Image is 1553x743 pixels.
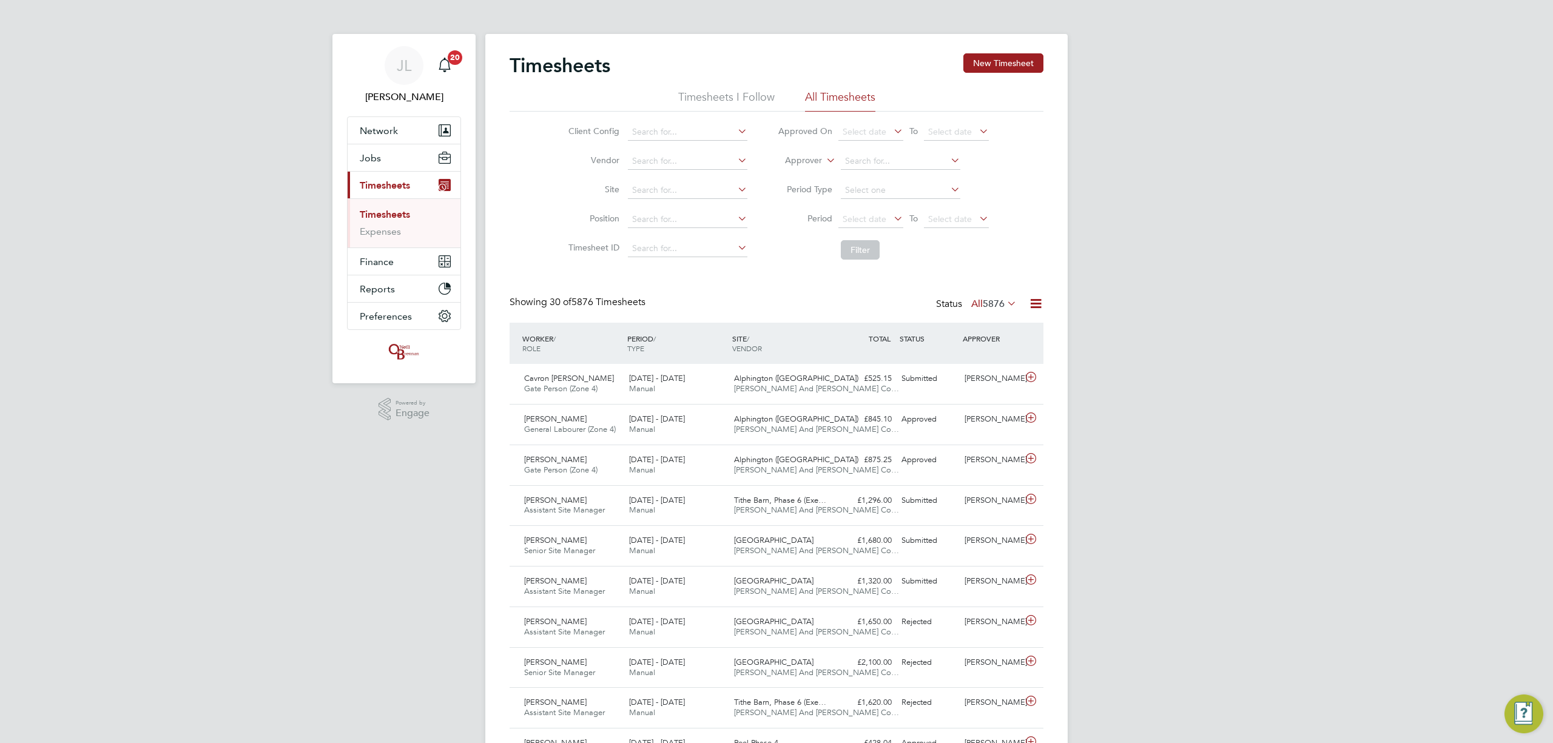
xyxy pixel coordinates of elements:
span: Tithe Barn, Phase 6 (Exe… [734,697,826,707]
span: Alphington ([GEOGRAPHIC_DATA]) [734,373,858,383]
span: [PERSON_NAME] And [PERSON_NAME] Co… [734,545,899,556]
span: Reports [360,283,395,295]
span: Manual [629,505,655,515]
label: Vendor [565,155,619,166]
span: Gate Person (Zone 4) [524,383,598,394]
label: Position [565,213,619,224]
span: [PERSON_NAME] And [PERSON_NAME] Co… [734,667,899,677]
span: ROLE [522,343,541,353]
a: Go to home page [347,342,461,361]
span: / [653,334,656,343]
div: Rejected [897,693,960,713]
span: Manual [629,545,655,556]
div: [PERSON_NAME] [960,693,1023,713]
div: Timesheets [348,198,460,247]
span: Select date [843,213,886,224]
span: Assistant Site Manager [524,505,605,515]
div: £1,620.00 [834,693,897,713]
span: [DATE] - [DATE] [629,697,685,707]
span: Manual [629,707,655,718]
button: Network [348,117,460,144]
span: / [553,334,556,343]
div: STATUS [897,328,960,349]
span: Senior Site Manager [524,545,595,556]
span: [PERSON_NAME] [524,576,587,586]
div: [PERSON_NAME] [960,450,1023,470]
button: Filter [841,240,880,260]
a: Powered byEngage [379,398,430,421]
div: [PERSON_NAME] [960,531,1023,551]
div: [PERSON_NAME] [960,491,1023,511]
div: [PERSON_NAME] [960,571,1023,591]
div: £845.10 [834,409,897,429]
span: Select date [928,126,972,137]
div: Submitted [897,531,960,551]
div: Submitted [897,571,960,591]
span: 20 [448,50,462,65]
div: Submitted [897,491,960,511]
div: WORKER [519,328,624,359]
span: Alphington ([GEOGRAPHIC_DATA]) [734,454,858,465]
span: [DATE] - [DATE] [629,576,685,586]
span: Jobs [360,152,381,164]
span: Gate Person (Zone 4) [524,465,598,475]
span: [PERSON_NAME] And [PERSON_NAME] Co… [734,383,899,394]
span: Timesheets [360,180,410,191]
div: £875.25 [834,450,897,470]
span: [DATE] - [DATE] [629,657,685,667]
a: JL[PERSON_NAME] [347,46,461,104]
div: [PERSON_NAME] [960,409,1023,429]
span: VENDOR [732,343,762,353]
button: Preferences [348,303,460,329]
span: Finance [360,256,394,267]
nav: Main navigation [332,34,476,383]
div: Approved [897,409,960,429]
div: Submitted [897,369,960,389]
span: [GEOGRAPHIC_DATA] [734,535,814,545]
span: Assistant Site Manager [524,586,605,596]
input: Search for... [628,211,747,228]
label: All [971,298,1017,310]
span: Select date [928,213,972,224]
label: Approved On [778,126,832,136]
span: Senior Site Manager [524,667,595,677]
div: Status [936,296,1019,313]
div: APPROVER [960,328,1023,349]
span: General Labourer (Zone 4) [524,424,616,434]
span: [PERSON_NAME] [524,454,587,465]
span: [PERSON_NAME] [524,414,587,424]
span: [DATE] - [DATE] [629,414,685,424]
div: [PERSON_NAME] [960,612,1023,632]
span: 5876 Timesheets [550,296,645,308]
input: Search for... [628,182,747,199]
div: £1,680.00 [834,531,897,551]
span: Assistant Site Manager [524,627,605,637]
button: Jobs [348,144,460,171]
span: Tithe Barn, Phase 6 (Exe… [734,495,826,505]
span: Engage [396,408,430,419]
label: Client Config [565,126,619,136]
span: Assistant Site Manager [524,707,605,718]
div: PERIOD [624,328,729,359]
span: To [906,210,921,226]
span: [PERSON_NAME] [524,616,587,627]
span: [PERSON_NAME] And [PERSON_NAME] Co… [734,424,899,434]
span: [PERSON_NAME] [524,495,587,505]
span: [PERSON_NAME] [524,697,587,707]
span: Manual [629,424,655,434]
label: Approver [767,155,822,167]
span: / [747,334,749,343]
input: Search for... [628,153,747,170]
span: [DATE] - [DATE] [629,616,685,627]
span: [PERSON_NAME] [524,535,587,545]
span: [DATE] - [DATE] [629,454,685,465]
input: Search for... [628,240,747,257]
div: Rejected [897,612,960,632]
h2: Timesheets [510,53,610,78]
div: Approved [897,450,960,470]
span: Manual [629,627,655,637]
label: Site [565,184,619,195]
span: Select date [843,126,886,137]
a: 20 [433,46,457,85]
span: [DATE] - [DATE] [629,495,685,505]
